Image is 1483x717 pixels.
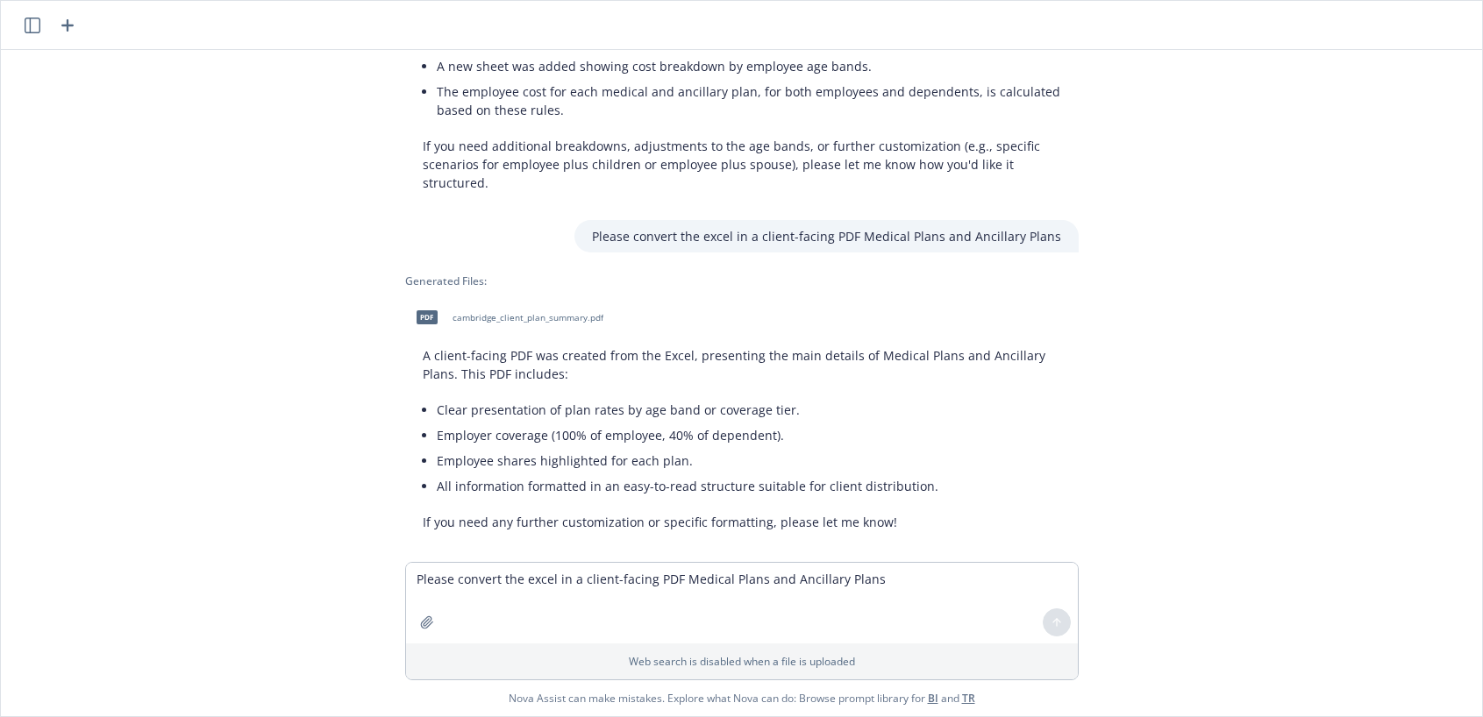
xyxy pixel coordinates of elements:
[8,680,1475,716] span: Nova Assist can make mistakes. Explore what Nova can do: Browse prompt library for and
[405,295,607,339] div: pdfcambridge_client_plan_summary.pdf
[405,273,1079,288] div: Generated Files:
[928,691,938,706] a: BI
[592,227,1061,245] p: Please convert the excel in a client-facing PDF Medical Plans and Ancillary Plans
[423,137,1061,192] p: If you need additional breakdowns, adjustments to the age bands, or further customization (e.g., ...
[437,397,1061,422] li: Clear presentation of plan rates by age band or coverage tier.
[437,53,1061,79] li: A new sheet was added showing cost breakdown by employee age bands.
[423,513,1061,531] p: If you need any further customization or specific formatting, please let me know!
[437,473,1061,499] li: All information formatted in an easy-to-read structure suitable for client distribution.
[437,422,1061,448] li: Employer coverage (100% of employee, 40% of dependent).
[417,310,438,323] span: pdf
[423,346,1061,383] p: A client-facing PDF was created from the Excel, presenting the main details of Medical Plans and ...
[437,79,1061,123] li: The employee cost for each medical and ancillary plan, for both employees and dependents, is calc...
[437,448,1061,473] li: Employee shares highlighted for each plan.
[417,654,1067,669] p: Web search is disabled when a file is uploaded
[962,691,975,706] a: TR
[453,312,603,323] span: cambridge_client_plan_summary.pdf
